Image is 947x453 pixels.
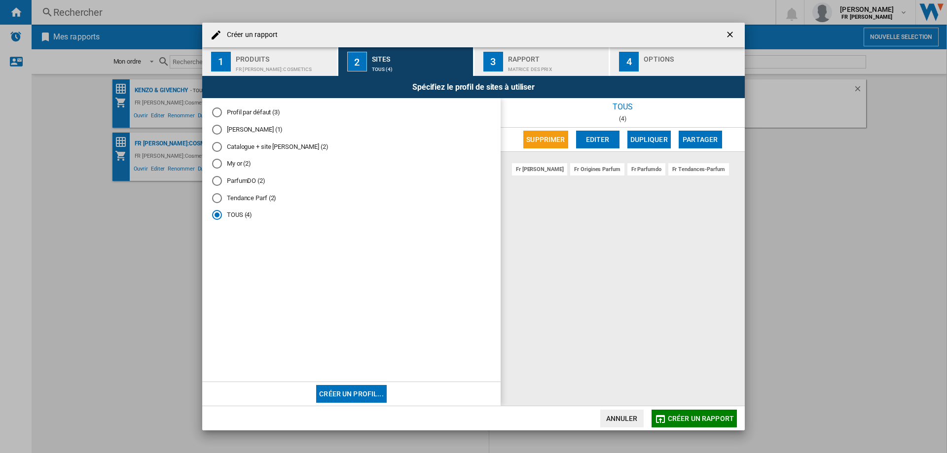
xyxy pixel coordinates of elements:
button: Dupliquer [627,131,671,148]
div: fr parfumdo [627,163,665,175]
div: fr [PERSON_NAME] [512,163,567,175]
md-radio-button: Burdin (1) [212,125,491,135]
div: 3 [483,52,503,71]
md-radio-button: Tendance Parf (2) [212,193,491,203]
div: (4) [501,115,745,122]
button: 1 Produits FR [PERSON_NAME]:Cosmetics [202,47,338,76]
md-radio-button: Profil par défaut (3) [212,108,491,117]
div: Rapport [508,51,605,62]
div: fr origines parfum [570,163,624,175]
button: 3 Rapport Matrice des prix [474,47,610,76]
button: Créer un profil... [316,385,387,403]
button: Annuler [600,410,644,427]
div: TOUS [501,98,745,115]
button: Supprimer [523,131,568,148]
div: Matrice des prix [508,62,605,72]
div: fr tendances-parfum [668,163,729,175]
div: 4 [619,52,639,71]
div: Spécifiez le profil de sites à utiliser [202,76,745,98]
md-radio-button: ParfumDO (2) [212,176,491,186]
h4: Créer un rapport [222,30,278,40]
button: Editer [576,131,619,148]
button: 2 Sites TOUS (4) [338,47,474,76]
md-radio-button: TOUS (4) [212,210,491,220]
md-radio-button: My or (2) [212,159,491,169]
div: 1 [211,52,231,71]
div: Produits [236,51,333,62]
button: Créer un rapport [652,410,737,427]
span: Créer un rapport [668,415,734,422]
md-radio-button: Catalogue + site Burdin (2) [212,142,491,151]
div: TOUS (4) [372,62,469,72]
div: FR [PERSON_NAME]:Cosmetics [236,62,333,72]
div: 2 [347,52,367,71]
button: 4 Options [610,47,745,76]
div: Options [644,51,741,62]
button: getI18NText('BUTTONS.CLOSE_DIALOG') [721,25,741,45]
div: Sites [372,51,469,62]
button: Partager [679,131,722,148]
ng-md-icon: getI18NText('BUTTONS.CLOSE_DIALOG') [725,30,737,41]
